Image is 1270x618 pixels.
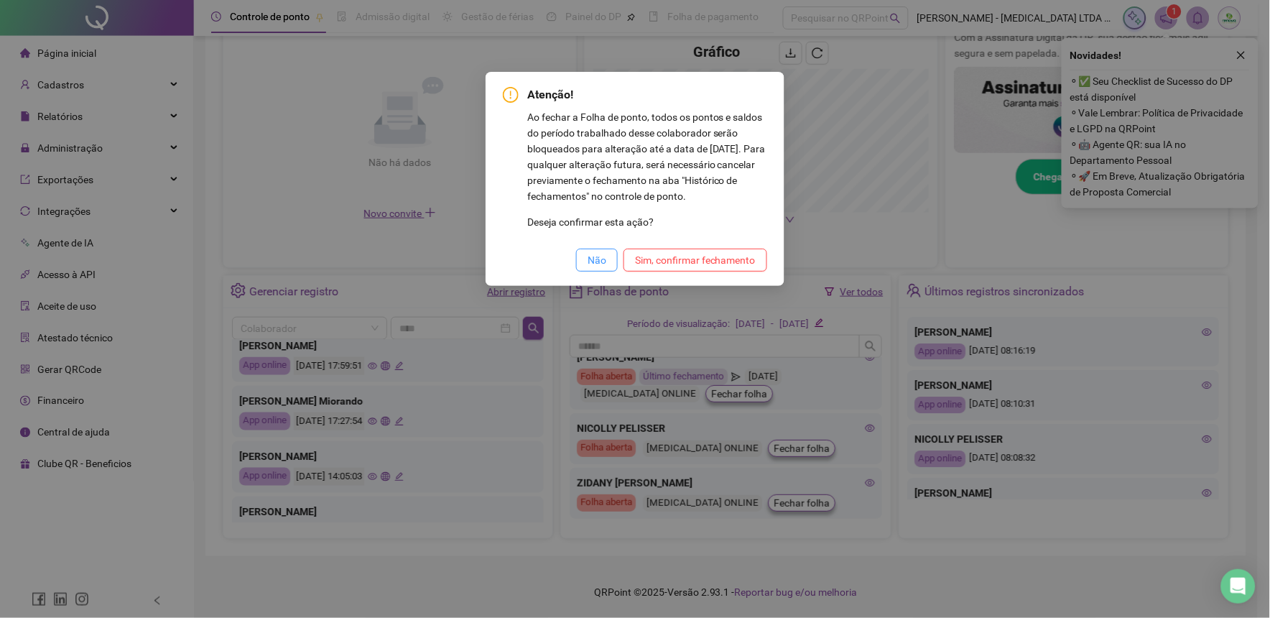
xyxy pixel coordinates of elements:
span: exclamation-circle [503,87,519,103]
p: Deseja confirmar esta ação? [527,214,767,230]
span: Sim, confirmar fechamento [635,252,756,268]
p: Ao fechar a Folha de ponto, todos os pontos e saldos do período trabalhado desse colaborador serã... [527,109,767,204]
span: Não [588,252,606,268]
button: Não [576,249,618,272]
div: Open Intercom Messenger [1221,569,1256,604]
span: Atenção! [527,86,767,103]
button: Sim, confirmar fechamento [624,249,767,272]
